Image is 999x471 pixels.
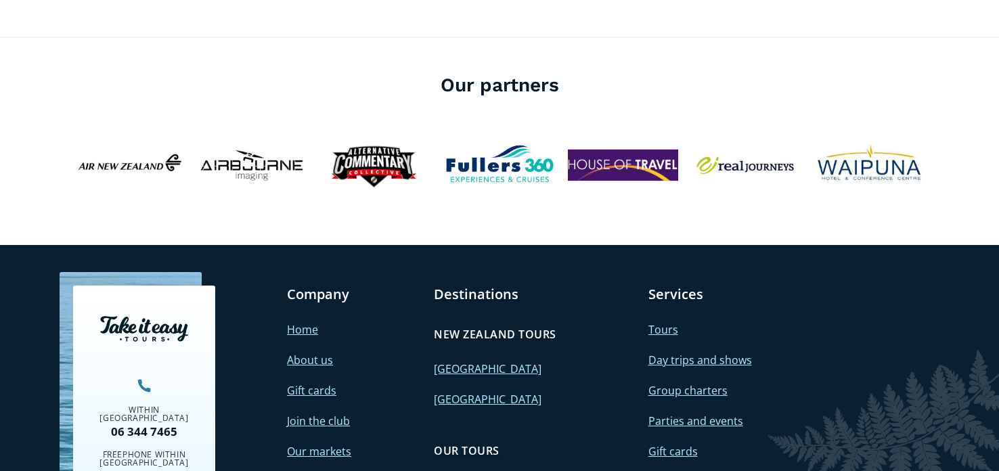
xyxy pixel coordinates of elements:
a: Gift cards [287,383,336,398]
a: 06 344 7465 [83,426,205,437]
a: [GEOGRAPHIC_DATA] [434,361,541,376]
a: Join the club [287,413,350,428]
a: Group charters [648,383,728,398]
a: Our tours [434,436,499,465]
div: Freephone within [GEOGRAPHIC_DATA] [83,451,205,467]
a: Day trips and shows [648,353,752,367]
h4: Our tours [434,443,499,458]
a: Our markets [287,444,351,459]
a: About us [287,353,333,367]
h3: Company [287,286,420,303]
a: Parties and events [648,413,743,428]
a: [GEOGRAPHIC_DATA] [434,392,541,407]
a: Destinations [434,286,518,303]
h4: New Zealand tours [434,327,556,342]
h4: Our partners [73,72,926,98]
a: Gift cards [648,444,698,459]
div: Within [GEOGRAPHIC_DATA] [83,406,205,422]
img: Take it easy tours [100,316,188,342]
a: Services [648,286,703,303]
a: Tours [648,322,678,337]
a: New Zealand tours [434,320,556,349]
a: Home [287,322,318,337]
